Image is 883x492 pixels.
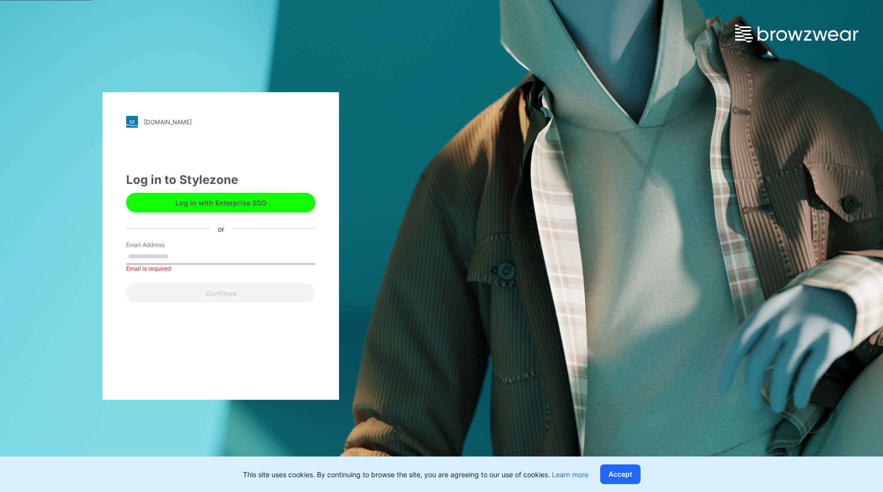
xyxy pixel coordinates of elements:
[144,118,192,126] div: [DOMAIN_NAME]
[552,470,588,479] a: Learn more
[126,116,138,128] img: stylezone-logo.562084cfcfab977791bfbf7441f1a819.svg
[600,464,641,484] button: Accept
[126,264,315,273] div: Email is required
[126,241,195,249] label: Email Address
[735,25,858,42] img: browzwear-logo.e42bd6dac1945053ebaf764b6aa21510.svg
[126,116,315,128] a: [DOMAIN_NAME]
[126,171,315,189] div: Log in to Stylezone
[126,193,315,212] button: Log in with Enterprise SSO
[210,223,232,234] div: or
[243,469,588,480] p: This site uses cookies. By continuing to browse the site, you are agreeing to our use of cookies.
